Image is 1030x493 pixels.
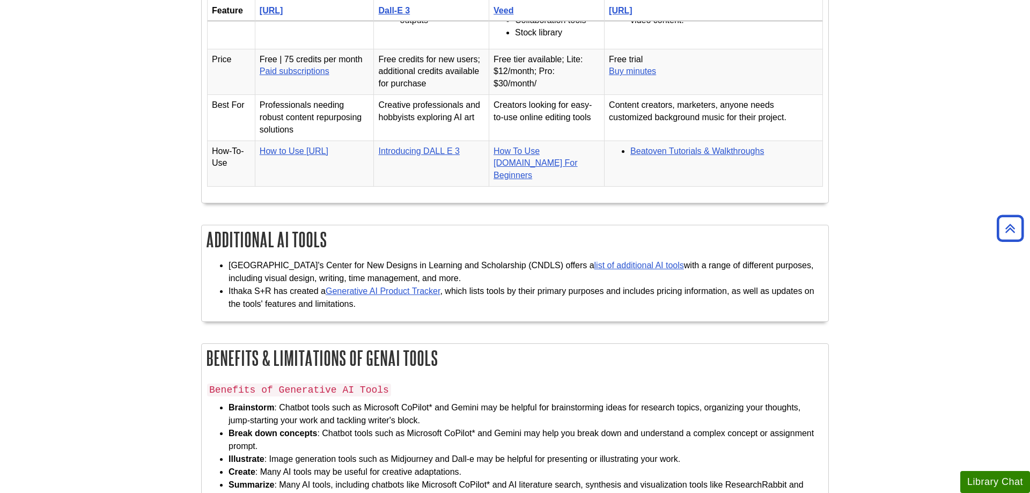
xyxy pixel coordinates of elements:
a: Generative AI Product Tracker [326,286,440,296]
strong: Brainstorm [229,403,274,412]
strong: Illustrate [229,454,264,463]
strong: Break down concepts [229,429,317,438]
a: Buy minutes [609,67,656,76]
a: Paid subscriptions [260,67,329,76]
td: Professionals needing robust content repurposing solutions [255,95,374,141]
td: How-To-Use [208,141,255,187]
h2: Additional AI Tools [202,225,828,254]
code: Benefits of Generative AI Tools [207,384,391,396]
a: Veed [494,6,513,15]
strong: Create [229,467,255,476]
a: list of additional AI tools [594,261,684,270]
td: Creative professionals and hobbyists exploring AI art [374,95,489,141]
a: How to Use [URL] [260,146,328,156]
li: : Chatbot tools such as Microsoft CoPilot* and Gemini may help you break down and understand a co... [229,427,823,453]
a: [URL] [609,6,632,15]
a: Introducing DALL E 3 [378,146,460,156]
td: Best For [208,95,255,141]
li: : Chatbot tools such as Microsoft CoPilot* and Gemini may be helpful for brainstorming ideas for ... [229,401,823,427]
a: [URL] [260,6,283,15]
li: : Image generation tools such as Midjourney and Dall-e may be helpful for presenting or illustrat... [229,453,823,466]
a: How To Use [DOMAIN_NAME] For Beginners [494,146,577,180]
td: Free credits for new users; additional credits available for purchase [374,49,489,95]
li: Stock library [515,27,600,39]
strong: Summarize [229,480,274,489]
td: Free | 75 credits per month [255,49,374,95]
td: Content creators, marketers, anyone needs customized background music for their project. [605,95,823,141]
a: Back to Top [993,221,1027,236]
li: : Many AI tools may be useful for creative adaptations. [229,466,823,479]
h2: Benefits & Limitations of GenAI Tools [202,344,828,372]
a: Beatoven Tutorials & Walkthroughs [630,146,764,156]
td: Creators looking for easy-to-use online editing tools [489,95,605,141]
a: Dall-E 3 [378,6,410,15]
li: Ithaka S+R has created a , which lists tools by their primary purposes and includes pricing infor... [229,285,823,311]
li: [GEOGRAPHIC_DATA]'s Center for New Designs in Learning and Scholarship (CNDLS) offers a with a ra... [229,259,823,285]
button: Library Chat [960,471,1030,493]
td: Free tier available; Lite: $12/month; Pro: $30/month/ [489,49,605,95]
td: Free trial [605,49,823,95]
td: Price [208,49,255,95]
